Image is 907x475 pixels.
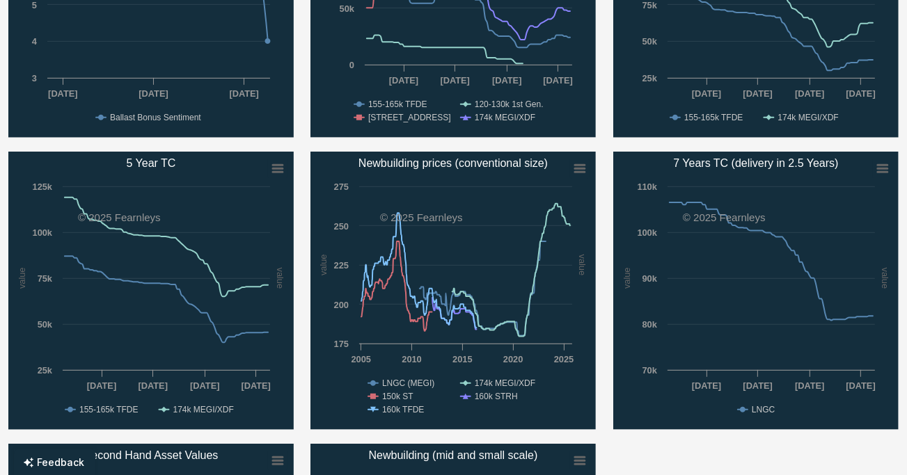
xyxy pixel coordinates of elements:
text: 100k [637,227,657,238]
text: 150k ST [382,392,413,401]
text: 160k STRH [475,392,518,401]
text: 174k MEGI/XDF [475,113,535,122]
text: LNGC [752,405,775,414]
text: value [577,255,587,276]
text: 2010 [402,354,422,364]
text: [DATE] [230,88,259,99]
text: Second Hand Asset Values [84,449,219,461]
text: 120-130k 1st Gen. [475,99,544,109]
text: 3 [32,73,37,83]
text: [DATE] [846,88,875,99]
text: © 2025 Fearnleys [683,211,766,223]
text: 50k [38,319,53,330]
text: 70k [642,365,657,376]
text: [DATE] [492,75,521,86]
text: Ballast Bonus Sentiment [110,113,201,122]
text: [DATE] [241,380,270,391]
text: Newbuilding (mid and small scale) [369,449,538,461]
text: 80k [642,319,657,330]
text: 155-165k TFDE [79,405,139,414]
text: 125k [33,182,53,192]
text: [DATE] [795,88,824,99]
text: 155-165k TFDE [368,99,427,109]
text: [DATE] [795,380,824,391]
text: [DATE] [441,75,470,86]
text: 174k MEGI/XDF [475,378,535,388]
text: 175 [334,339,349,349]
text: 5 Year TC [127,157,176,169]
text: [STREET_ADDRESS] [368,113,451,122]
text: 2005 [352,354,371,364]
text: 50k [340,3,355,14]
text: 155-165k TFDE [684,113,743,122]
text: value [880,268,890,289]
text: 25k [642,73,657,83]
text: 174k MEGI/XDF [173,405,233,414]
text: [DATE] [691,88,720,99]
text: 110k [637,182,657,192]
text: 0 [349,60,354,70]
text: 90k [642,273,657,284]
text: 250 [334,221,349,232]
text: [DATE] [743,380,772,391]
text: 4 [32,36,38,47]
text: value [275,268,285,289]
text: 2015 [453,354,473,364]
text: [DATE] [139,380,168,391]
text: 160k TFDE [382,405,424,414]
text: Newbuilding prices (conventional size) [358,157,548,169]
text: [DATE] [190,380,219,391]
text: 25k [38,365,53,376]
text: © 2025 Fearnleys [78,211,161,223]
text: value [17,268,27,289]
text: [DATE] [139,88,168,99]
text: [DATE] [48,88,77,99]
text: 200 [334,300,349,310]
text: [DATE] [743,88,772,99]
text: 2020 [503,354,523,364]
text: [DATE] [846,380,875,391]
svg: 5 Year TC [8,152,294,430]
text: 2025 [554,354,574,364]
svg: Newbuilding prices (conventional size) [310,152,596,430]
text: 225 [334,260,349,271]
text: LNGC (MEGI) [382,378,434,388]
svg: 7 Years TC (delivery in 2.5 Years) [613,152,899,430]
text: [DATE] [389,75,418,86]
text: 100k [33,227,53,238]
text: 50k [642,36,657,47]
text: © 2025 Fearnleys [380,211,463,223]
text: [DATE] [544,75,573,86]
text: 7 Years TC (delivery in 2.5 Years) [673,157,838,169]
text: value [621,268,631,289]
text: 174k MEGI/XDF [778,113,838,122]
text: 275 [334,182,349,192]
text: 75k [38,273,53,284]
text: [DATE] [87,380,116,391]
text: [DATE] [691,380,720,391]
text: value [319,255,329,276]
